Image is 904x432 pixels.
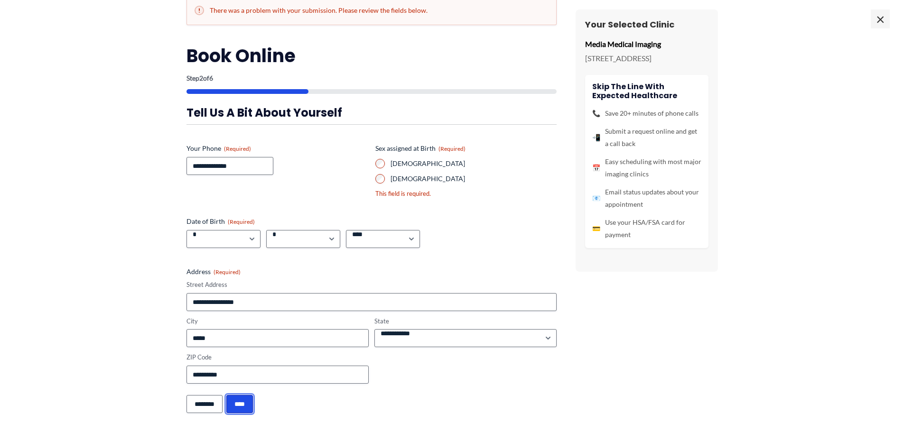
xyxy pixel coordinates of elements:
h2: There was a problem with your submission. Please review the fields below. [195,6,549,15]
li: Easy scheduling with most major imaging clinics [592,156,701,180]
legend: Sex assigned at Birth [375,144,466,153]
h4: Skip the line with Expected Healthcare [592,82,701,100]
li: Email status updates about your appointment [592,186,701,211]
li: Use your HSA/FSA card for payment [592,216,701,241]
p: Media Medical Imaging [585,37,708,51]
label: ZIP Code [186,353,369,362]
label: City [186,317,369,326]
label: Street Address [186,280,557,289]
span: 6 [209,74,213,82]
p: Step of [186,75,557,82]
legend: Address [186,267,241,276]
label: State [374,317,557,326]
span: 💳 [592,222,600,235]
span: × [871,9,890,28]
span: (Required) [214,268,241,276]
span: 📞 [592,107,600,119]
span: (Required) [224,145,251,152]
span: 2 [199,74,203,82]
p: [STREET_ADDRESS] [585,51,708,65]
legend: Date of Birth [186,217,255,226]
label: [DEMOGRAPHIC_DATA] [391,159,557,168]
label: Your Phone [186,144,368,153]
span: 📅 [592,162,600,174]
h3: Tell us a bit about yourself [186,105,557,120]
label: [DEMOGRAPHIC_DATA] [391,174,557,184]
h3: Your Selected Clinic [585,19,708,30]
h2: Book Online [186,44,557,67]
span: (Required) [228,218,255,225]
div: This field is required. [375,189,557,198]
span: 📧 [592,192,600,204]
span: 📲 [592,131,600,144]
li: Submit a request online and get a call back [592,125,701,150]
span: (Required) [438,145,466,152]
li: Save 20+ minutes of phone calls [592,107,701,119]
